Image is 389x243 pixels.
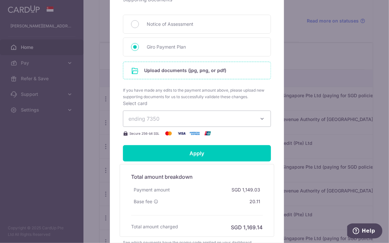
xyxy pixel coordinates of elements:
img: UnionPay [201,129,214,137]
h6: Total amount charged [131,223,178,230]
img: Mastercard [162,129,175,137]
span: Base fee [134,198,152,205]
img: Visa [175,129,188,137]
div: Upload documents (jpg, png, or pdf) [123,62,271,79]
span: ending 7350 [128,115,159,122]
input: Apply [123,145,271,161]
div: 20.11 [247,196,263,207]
label: Select card [123,100,147,107]
img: American Express [188,129,201,137]
span: If you have made any edits to the payment amount above, please upload new supporting documents fo... [123,87,271,100]
h6: SGD 1,169.14 [231,223,263,231]
span: Giro Payment Plan [147,43,263,51]
h5: Total amount breakdown [131,173,263,181]
iframe: Opens a widget where you can find more information [347,223,382,240]
span: Secure 256-bit SSL [129,131,159,136]
div: Payment amount [131,184,172,196]
button: ending 7350 [123,111,271,127]
span: Notice of Assessment [147,20,263,28]
div: SGD 1,149.03 [229,184,263,196]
